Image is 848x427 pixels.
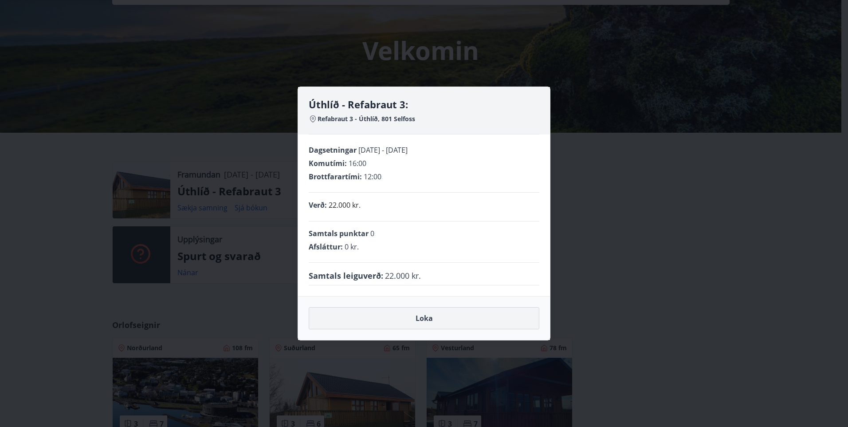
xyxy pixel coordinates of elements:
span: Afsláttur : [309,242,343,252]
span: Samtals punktar [309,229,369,238]
span: Samtals leiguverð : [309,270,383,281]
span: Komutími : [309,158,347,168]
span: 22.000 kr. [385,270,421,281]
span: 16:00 [349,158,366,168]
span: 0 kr. [345,242,359,252]
span: Brottfarartími : [309,172,362,182]
span: Dagsetningar [309,145,357,155]
span: Refabraut 3 - Úthlíð, 801 Selfoss [318,115,415,123]
button: Loka [309,307,539,329]
span: 12:00 [364,172,381,182]
h4: Úthlíð - Refabraut 3: [309,98,539,111]
span: [DATE] - [DATE] [358,145,408,155]
span: 0 [370,229,374,238]
span: Verð : [309,200,327,210]
p: 22.000 kr. [329,200,361,210]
